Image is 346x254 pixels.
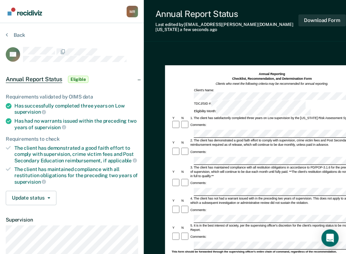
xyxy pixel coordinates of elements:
div: Y [172,225,181,230]
button: Back [6,32,25,38]
div: Eligibility Month: [193,108,311,115]
div: Comments: [190,181,207,185]
div: Y [172,170,181,174]
div: Requirements to check [6,136,138,142]
div: Comments: [190,123,207,127]
div: Requirements validated by OIMS data [6,94,138,100]
div: Comments: [190,208,207,212]
dt: Supervision [6,217,138,223]
div: Has had no warrants issued within the preceding two years of [14,118,138,130]
img: Recidiviz [8,8,42,16]
div: N [181,198,190,203]
div: N [181,170,190,174]
div: Has successfully completed three years on Low [14,103,138,115]
div: Open Intercom Messenger [322,229,339,247]
span: applicable [108,158,137,163]
div: TDCJ/SID #: [193,100,306,108]
span: supervision [35,124,66,130]
div: N [181,116,190,120]
span: supervision [14,179,46,185]
div: Comments: [190,150,207,154]
div: Comments: [190,235,207,239]
span: supervision [14,109,46,115]
button: Download Form [299,14,346,26]
div: N [181,140,190,145]
span: a few seconds ago [180,27,217,32]
div: M R [127,6,138,17]
em: Clients who meet the following criteria may be recommended for annual reporting. [216,82,328,86]
div: Y [172,116,181,120]
strong: Annual Reporting [259,72,285,76]
button: Profile dropdown button [127,6,138,17]
div: Y [172,198,181,203]
button: Update status [6,191,56,205]
div: The client has demonstrated a good faith effort to comply with supervision, crime victim fees and... [14,145,138,163]
div: N [181,225,190,230]
span: Eligible [68,76,88,83]
div: Last edited by [EMAIL_ADDRESS][PERSON_NAME][DOMAIN_NAME][US_STATE] [155,22,299,32]
strong: Checklist, Recommendation, and Determination Form [232,77,312,80]
div: Annual Report Status [155,9,299,19]
span: Annual Report Status [6,76,62,83]
div: Y [172,140,181,145]
div: The client has maintained compliance with all restitution obligations for the preceding two years of [14,166,138,185]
